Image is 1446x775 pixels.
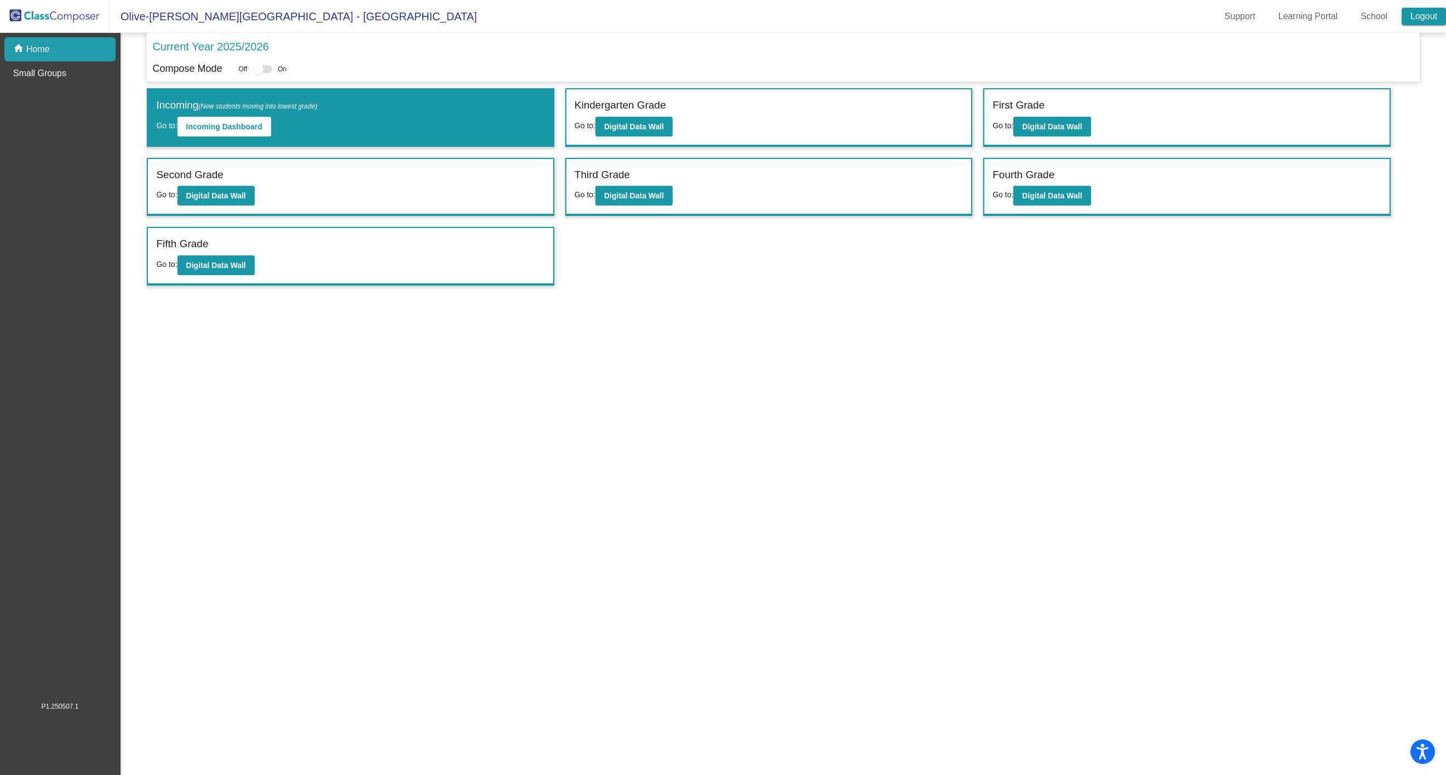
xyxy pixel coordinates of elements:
label: First Grade [992,98,1045,113]
p: Home [26,43,50,56]
label: Second Grade [156,167,223,183]
button: Digital Data Wall [595,117,673,136]
span: Go to: [575,121,595,130]
label: Incoming [156,98,317,113]
a: Logout [1402,8,1446,25]
label: Fourth Grade [992,167,1054,183]
button: Digital Data Wall [595,186,673,206]
p: Compose Mode [152,61,222,76]
button: Incoming Dashboard [177,117,271,136]
span: On [278,64,286,74]
span: (New students moving into lowest grade) [199,102,318,110]
p: Small Groups [13,67,66,80]
span: Olive-[PERSON_NAME][GEOGRAPHIC_DATA] - [GEOGRAPHIC_DATA] [110,8,477,25]
b: Digital Data Wall [186,191,246,200]
mat-icon: home [13,43,26,56]
label: Kindergarten Grade [575,98,666,113]
a: School [1352,8,1396,25]
span: Go to: [992,190,1013,199]
button: Digital Data Wall [1013,186,1091,206]
b: Digital Data Wall [604,191,664,200]
label: Third Grade [575,167,630,183]
b: Digital Data Wall [1022,191,1082,200]
a: Support [1216,8,1264,25]
span: Go to: [156,190,177,199]
p: Current Year 2025/2026 [152,38,268,55]
button: Digital Data Wall [1013,117,1091,136]
b: Digital Data Wall [186,261,246,270]
button: Digital Data Wall [177,186,255,206]
b: Digital Data Wall [604,122,664,131]
b: Incoming Dashboard [186,122,262,131]
span: Go to: [156,121,177,130]
a: Learning Portal [1270,8,1347,25]
button: Digital Data Wall [177,255,255,275]
span: Go to: [156,260,177,269]
span: Off [238,64,247,74]
label: Fifth Grade [156,236,208,252]
span: Go to: [575,190,595,199]
b: Digital Data Wall [1022,122,1082,131]
span: Go to: [992,121,1013,130]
